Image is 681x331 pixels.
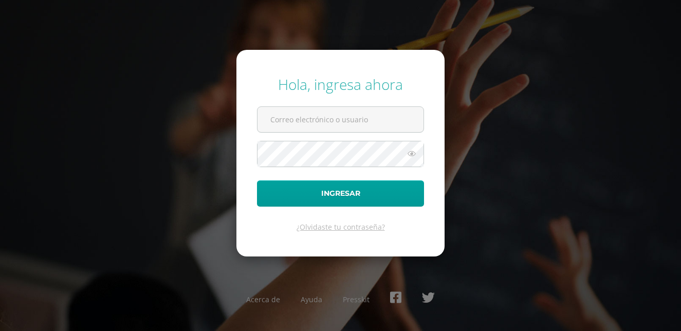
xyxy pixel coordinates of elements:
div: Hola, ingresa ahora [257,75,424,94]
button: Ingresar [257,180,424,207]
a: Presskit [343,295,370,304]
a: Acerca de [246,295,280,304]
a: Ayuda [301,295,322,304]
a: ¿Olvidaste tu contraseña? [297,222,385,232]
input: Correo electrónico o usuario [257,107,424,132]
